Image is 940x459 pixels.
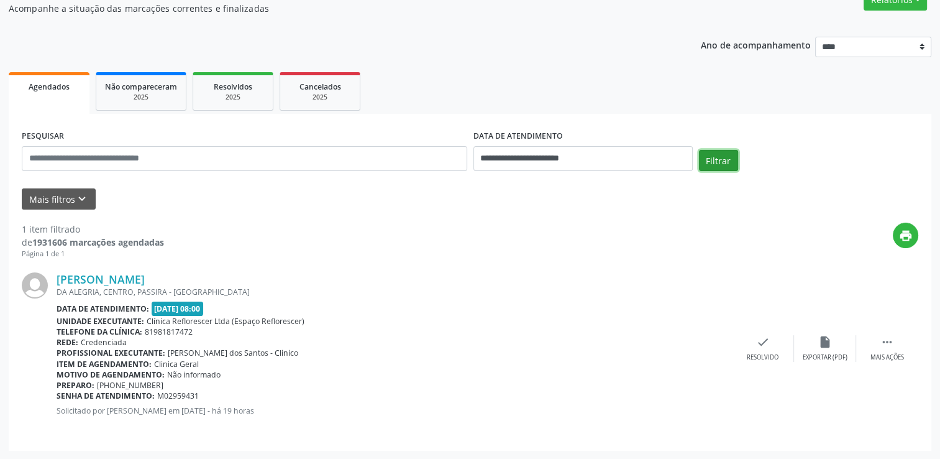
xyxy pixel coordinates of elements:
button: Filtrar [699,150,738,171]
strong: 1931606 marcações agendadas [32,236,164,248]
i: print [899,229,913,243]
b: Telefone da clínica: [57,327,142,337]
label: DATA DE ATENDIMENTO [473,127,563,146]
div: Página 1 de 1 [22,249,164,259]
b: Senha de atendimento: [57,391,155,401]
b: Rede: [57,337,78,348]
b: Data de atendimento: [57,304,149,314]
b: Motivo de agendamento: [57,369,165,380]
span: Resolvidos [214,81,252,92]
span: [PERSON_NAME] dos Santos - Clinico [168,348,298,358]
span: Credenciada [81,337,127,348]
i: check [756,335,770,349]
div: 1 item filtrado [22,223,164,236]
div: Resolvido [747,353,778,362]
span: Cancelados [299,81,341,92]
b: Preparo: [57,380,94,391]
span: Não compareceram [105,81,177,92]
b: Profissional executante: [57,348,165,358]
p: Ano de acompanhamento [701,37,811,52]
i:  [880,335,894,349]
span: M02959431 [157,391,199,401]
div: de [22,236,164,249]
div: 2025 [105,93,177,102]
label: PESQUISAR [22,127,64,146]
a: [PERSON_NAME] [57,272,145,286]
div: Mais ações [870,353,904,362]
b: Unidade executante: [57,316,144,327]
div: 2025 [202,93,264,102]
span: Clínica Reflorescer Ltda (Espaço Reflorescer) [147,316,304,327]
b: Item de agendamento: [57,359,152,369]
div: Exportar (PDF) [803,353,847,362]
span: [DATE] 08:00 [152,302,204,316]
span: Clinica Geral [154,359,199,369]
p: Acompanhe a situação das marcações correntes e finalizadas [9,2,655,15]
span: Não informado [167,369,221,380]
div: 2025 [289,93,351,102]
p: Solicitado por [PERSON_NAME] em [DATE] - há 19 horas [57,406,732,416]
i: insert_drive_file [818,335,832,349]
span: Agendados [29,81,70,92]
span: [PHONE_NUMBER] [97,380,163,391]
img: img [22,272,48,299]
i: keyboard_arrow_down [75,192,89,206]
span: 81981817472 [145,327,193,337]
button: Mais filtroskeyboard_arrow_down [22,188,96,210]
div: DA ALEGRIA, CENTRO, PASSIRA - [GEOGRAPHIC_DATA] [57,287,732,297]
button: print [893,223,918,248]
